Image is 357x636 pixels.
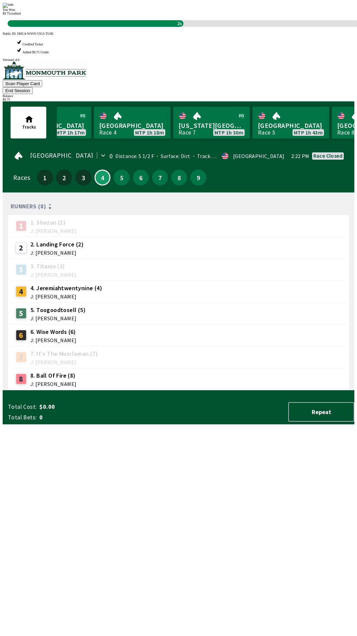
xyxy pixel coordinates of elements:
[56,130,85,135] span: MTP 1h 17m
[94,107,171,138] a: [GEOGRAPHIC_DATA]Race 4MTP 1h 18m
[30,306,86,314] span: 5. Toogoodtosell (5)
[115,175,128,180] span: 5
[3,3,14,8] img: tada
[3,80,42,87] button: Scan Player Card
[16,374,26,384] div: 8
[30,284,102,292] span: 4. Jeremiahtwentynine (4)
[30,316,86,321] span: J: [PERSON_NAME]
[30,262,76,271] span: 3. Titanio (3)
[291,153,309,159] span: 2:22 PM
[22,124,36,130] span: Tracks
[30,371,76,380] span: 8. Ball Of Fire (8)
[17,32,54,35] span: DHU4-WSSY-53G3-TU6E
[99,121,165,130] span: [GEOGRAPHIC_DATA]
[109,153,113,159] div: 0
[16,242,26,253] div: 2
[258,130,275,135] div: Race 5
[30,338,76,343] span: J: [PERSON_NAME]
[30,328,76,336] span: 6. Wise Words (6)
[16,286,26,297] div: 4
[11,204,46,209] span: Runners (8)
[178,130,196,135] div: Race 7
[30,272,76,277] span: J: [PERSON_NAME]
[313,153,342,158] div: Race closed
[8,403,37,411] span: Total Cost:
[11,203,346,210] div: Runners (8)
[30,381,76,387] span: J: [PERSON_NAME]
[16,308,26,319] div: 5
[176,19,183,28] span: 2s
[16,221,26,231] div: 1
[30,294,102,299] span: J: [PERSON_NAME]
[75,170,91,185] button: 3
[135,130,164,135] span: MTP 1h 18m
[56,170,72,185] button: 2
[173,107,250,138] a: [US_STATE][GEOGRAPHIC_DATA]Race 7MTP 1h 30m
[215,130,243,135] span: MTP 1h 30m
[30,250,84,255] span: J: [PERSON_NAME]
[258,121,324,130] span: [GEOGRAPHIC_DATA]
[30,240,84,249] span: 2. Landing Force (2)
[190,170,206,185] button: 9
[288,402,354,422] button: Repeat
[3,94,354,98] div: Balance
[192,175,205,180] span: 9
[3,12,21,15] span: $ 9.75 credited
[3,8,354,12] div: You Won
[294,408,348,416] span: Repeat
[99,130,116,135] div: Race 4
[152,170,168,185] button: 7
[13,175,30,180] div: Races
[3,58,354,62] div: Version 1.4.0
[3,32,354,35] div: Public ID:
[16,264,26,275] div: 3
[253,107,329,138] a: [GEOGRAPHIC_DATA]Race 5MTP 1h 43m
[294,130,323,135] span: MTP 1h 43m
[39,413,143,421] span: 0
[11,107,46,138] button: Tracks
[173,175,185,180] span: 8
[3,87,33,94] button: End Session
[30,228,76,234] span: J: [PERSON_NAME]
[3,62,86,79] img: venue logo
[154,153,190,159] span: Surface: Dirt
[133,170,149,185] button: 6
[171,170,187,185] button: 8
[154,175,166,180] span: 7
[30,218,76,227] span: 1. Shozan (1)
[16,352,26,362] div: 7
[16,330,26,341] div: 6
[39,175,51,180] span: 1
[30,359,98,365] span: J: [PERSON_NAME]
[233,153,285,159] div: [GEOGRAPHIC_DATA]
[22,42,43,46] span: Credited Ticket
[3,98,354,101] div: $ 9.75
[95,170,110,185] button: 4
[30,349,98,358] span: 7. It's The Muscleman (7)
[337,130,354,135] div: Race 8
[22,50,49,54] span: Added $9.75 Credit
[114,170,130,185] button: 5
[58,175,70,180] span: 2
[37,170,53,185] button: 1
[77,175,90,180] span: 3
[135,175,147,180] span: 6
[39,403,143,411] span: $0.00
[178,121,245,130] span: [US_STATE][GEOGRAPHIC_DATA]
[30,153,94,158] span: [GEOGRAPHIC_DATA]
[115,153,154,159] span: Distance: 5 1/2 F
[8,413,37,421] span: Total Bets:
[97,176,108,179] span: 4
[190,153,249,159] span: Track Condition: Firm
